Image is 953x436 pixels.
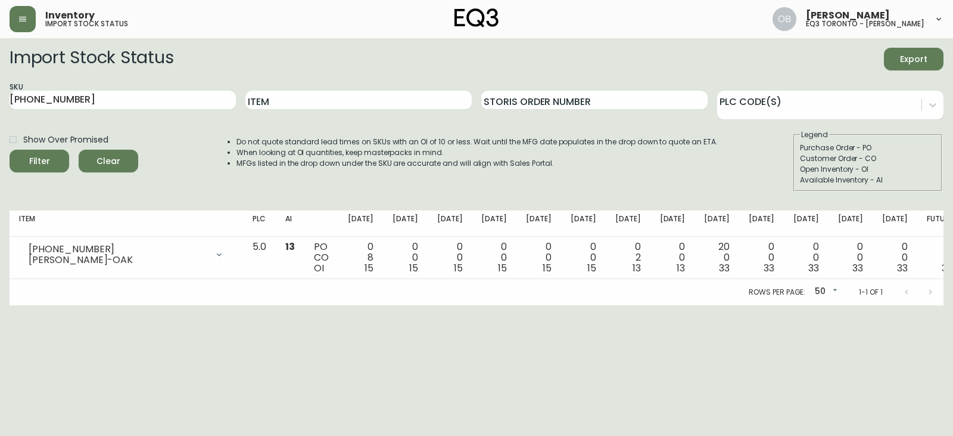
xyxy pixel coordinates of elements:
[852,261,863,275] span: 33
[704,242,730,274] div: 20 0
[365,261,373,275] span: 15
[454,261,463,275] span: 15
[236,158,718,169] li: MFGs listed in the drop down under the SKU are accurate and will align with Sales Portal.
[749,287,805,298] p: Rows per page:
[800,164,936,175] div: Open Inventory - OI
[276,211,304,237] th: AI
[285,240,295,253] span: 13
[893,52,934,67] span: Export
[243,211,276,237] th: PLC
[79,150,138,172] button: Clear
[808,261,819,275] span: 33
[498,261,507,275] span: 15
[472,211,516,237] th: [DATE]
[409,261,418,275] span: 15
[45,20,128,27] h5: import stock status
[383,211,428,237] th: [DATE]
[882,242,908,274] div: 0 0
[393,242,418,274] div: 0 0
[764,261,774,275] span: 33
[236,147,718,158] li: When looking at OI quantities, keep masterpacks in mind.
[314,261,324,275] span: OI
[633,261,641,275] span: 13
[587,261,596,275] span: 15
[810,282,840,302] div: 50
[793,242,819,274] div: 0 0
[615,242,641,274] div: 0 2
[677,261,685,275] span: 13
[88,154,129,169] span: Clear
[526,242,552,274] div: 0 0
[694,211,739,237] th: [DATE]
[45,11,95,20] span: Inventory
[719,261,730,275] span: 33
[571,242,596,274] div: 0 0
[884,48,943,70] button: Export
[243,237,276,279] td: 5.0
[784,211,829,237] th: [DATE]
[516,211,561,237] th: [DATE]
[806,20,924,27] h5: eq3 toronto - [PERSON_NAME]
[10,48,173,70] h2: Import Stock Status
[897,261,908,275] span: 33
[338,211,383,237] th: [DATE]
[236,137,718,147] li: Do not quote standard lead times on SKUs with an OI of 10 or less. Wait until the MFG date popula...
[348,242,373,274] div: 0 8
[927,242,952,274] div: 0 0
[773,7,796,31] img: 8e0065c524da89c5c924d5ed86cfe468
[29,244,207,255] div: [PHONE_NUMBER]
[829,211,873,237] th: [DATE]
[749,242,774,274] div: 0 0
[660,242,686,274] div: 0 0
[314,242,329,274] div: PO CO
[873,211,917,237] th: [DATE]
[838,242,864,274] div: 0 0
[800,175,936,185] div: Available Inventory - AI
[10,150,69,172] button: Filter
[606,211,650,237] th: [DATE]
[800,143,936,153] div: Purchase Order - PO
[561,211,606,237] th: [DATE]
[23,134,108,146] span: Show Over Promised
[800,129,829,140] legend: Legend
[481,242,507,274] div: 0 0
[437,242,463,274] div: 0 0
[29,255,207,265] div: [PERSON_NAME]-OAK
[942,261,952,275] span: 33
[10,211,243,237] th: Item
[800,153,936,164] div: Customer Order - CO
[806,11,890,20] span: [PERSON_NAME]
[428,211,472,237] th: [DATE]
[454,8,499,27] img: logo
[650,211,695,237] th: [DATE]
[739,211,784,237] th: [DATE]
[19,242,233,268] div: [PHONE_NUMBER][PERSON_NAME]-OAK
[859,287,883,298] p: 1-1 of 1
[543,261,552,275] span: 15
